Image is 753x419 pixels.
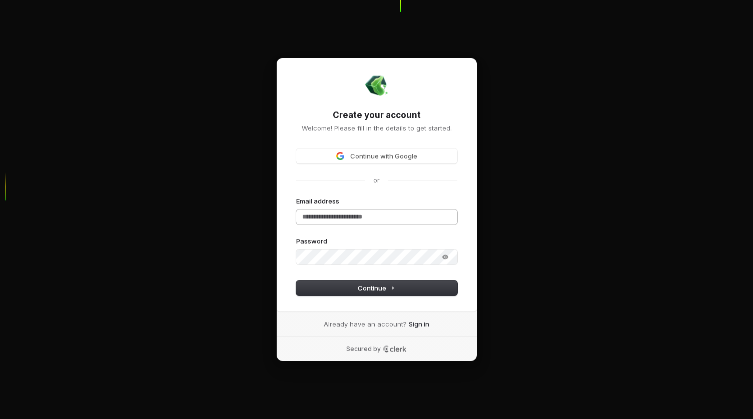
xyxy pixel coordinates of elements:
[296,280,457,295] button: Continue
[296,196,339,205] label: Email address
[435,251,455,263] button: Show password
[365,73,389,97] img: Jello SEO
[358,283,395,292] span: Continue
[350,151,417,160] span: Continue with Google
[383,345,407,352] a: Clerk logo
[324,319,407,328] span: Already have an account?
[296,236,327,245] label: Password
[296,123,457,132] p: Welcome! Please fill in the details to get started.
[296,148,457,163] button: Sign in with GoogleContinue with Google
[336,152,344,160] img: Sign in with Google
[373,175,380,184] p: or
[409,319,429,328] a: Sign in
[296,109,457,121] h1: Create your account
[346,345,381,353] p: Secured by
